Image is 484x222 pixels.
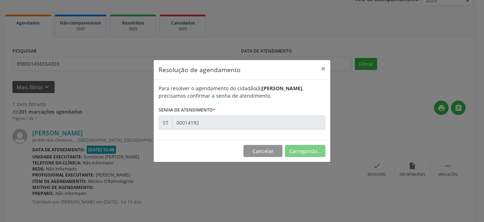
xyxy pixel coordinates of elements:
[159,104,215,115] label: Senha de atendimento
[262,85,302,92] b: [PERSON_NAME]
[159,115,172,130] div: ST
[285,145,325,157] button: Carregando...
[316,60,330,77] button: Close
[159,85,325,99] div: Para resolver o agendamento do cidadão(ã) , precisamos confirmar a senha de atendimento.
[159,65,241,74] h5: Resolução de agendamento
[243,145,282,157] button: Cancelar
